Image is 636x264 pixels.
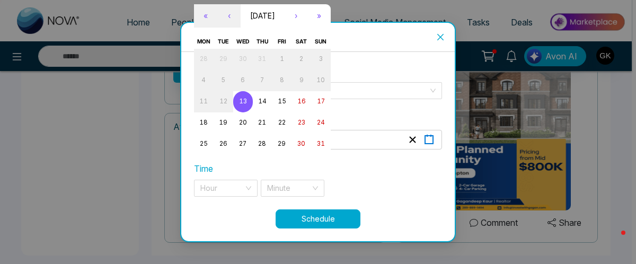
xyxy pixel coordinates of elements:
[199,98,208,105] abbr: 11 August 2025
[315,38,326,45] abbr: Sunday
[311,91,331,112] button: 17 August 2025
[253,49,272,70] button: 31 July 2025
[233,112,253,134] button: 20 August 2025
[214,49,233,70] button: 29 July 2025
[426,23,455,51] button: Close
[258,55,266,63] abbr: 31 July 2025
[317,119,325,126] abbr: 24 August 2025
[311,134,331,155] button: 31 August 2025
[258,98,267,105] abbr: 14 August 2025
[298,119,305,126] abbr: 23 August 2025
[199,119,208,126] abbr: 18 August 2025
[317,98,325,105] abbr: 17 August 2025
[317,140,325,147] abbr: 31 August 2025
[194,112,214,134] button: 18 August 2025
[600,228,625,253] iframe: Intercom live chat
[250,11,275,20] span: [DATE]
[299,76,304,84] abbr: 9 August 2025
[316,76,325,84] abbr: 10 August 2025
[272,91,291,112] button: 15 August 2025
[272,49,291,70] button: 1 August 2025
[311,112,331,134] button: 24 August 2025
[296,38,307,45] abbr: Saturday
[307,4,331,28] button: »
[194,70,214,91] button: 4 August 2025
[239,119,247,126] abbr: 20 August 2025
[260,76,264,84] abbr: 7 August 2025
[258,119,266,126] abbr: 21 August 2025
[239,98,247,105] abbr: 13 August 2025
[311,49,331,70] button: 3 August 2025
[200,140,208,147] abbr: 25 August 2025
[278,140,286,147] abbr: 29 August 2025
[233,70,253,91] button: 6 August 2025
[311,70,331,91] button: 10 August 2025
[291,49,311,70] button: 2 August 2025
[217,4,241,28] button: ‹
[278,98,286,105] abbr: 15 August 2025
[200,55,208,63] abbr: 28 July 2025
[194,49,214,70] button: 28 July 2025
[233,49,253,70] button: 30 July 2025
[253,91,272,112] button: 14 August 2025
[436,33,445,41] span: close
[219,119,227,126] abbr: 19 August 2025
[297,140,305,147] abbr: 30 August 2025
[253,134,272,155] button: 28 August 2025
[257,38,268,45] abbr: Thursday
[276,209,360,228] button: Schedule
[278,38,286,45] abbr: Friday
[272,112,291,134] button: 22 August 2025
[291,91,311,112] button: 16 August 2025
[284,4,307,28] button: ›
[297,98,306,105] abbr: 16 August 2025
[201,76,206,84] abbr: 4 August 2025
[291,134,311,155] button: 30 August 2025
[233,91,253,112] button: 13 August 2025
[278,119,286,126] abbr: 22 August 2025
[194,134,214,155] button: 25 August 2025
[219,98,227,105] abbr: 12 August 2025
[194,4,217,28] button: «
[194,162,213,175] label: Time
[291,112,311,134] button: 23 August 2025
[258,140,266,147] abbr: 28 August 2025
[219,55,227,63] abbr: 29 July 2025
[194,91,214,112] button: 11 August 2025
[214,134,233,155] button: 26 August 2025
[241,76,245,84] abbr: 6 August 2025
[253,70,272,91] button: 7 August 2025
[239,55,247,63] abbr: 30 July 2025
[233,134,253,155] button: 27 August 2025
[236,38,249,45] abbr: Wednesday
[299,55,303,63] abbr: 2 August 2025
[280,55,284,63] abbr: 1 August 2025
[291,70,311,91] button: 9 August 2025
[253,112,272,134] button: 21 August 2025
[319,55,323,63] abbr: 3 August 2025
[239,140,246,147] abbr: 27 August 2025
[272,134,291,155] button: 29 August 2025
[197,38,210,45] abbr: Monday
[218,38,228,45] abbr: Tuesday
[219,140,227,147] abbr: 26 August 2025
[214,91,233,112] button: 12 August 2025
[272,70,291,91] button: 8 August 2025
[221,76,225,84] abbr: 5 August 2025
[214,112,233,134] button: 19 August 2025
[214,70,233,91] button: 5 August 2025
[280,76,284,84] abbr: 8 August 2025
[241,4,284,28] button: [DATE]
